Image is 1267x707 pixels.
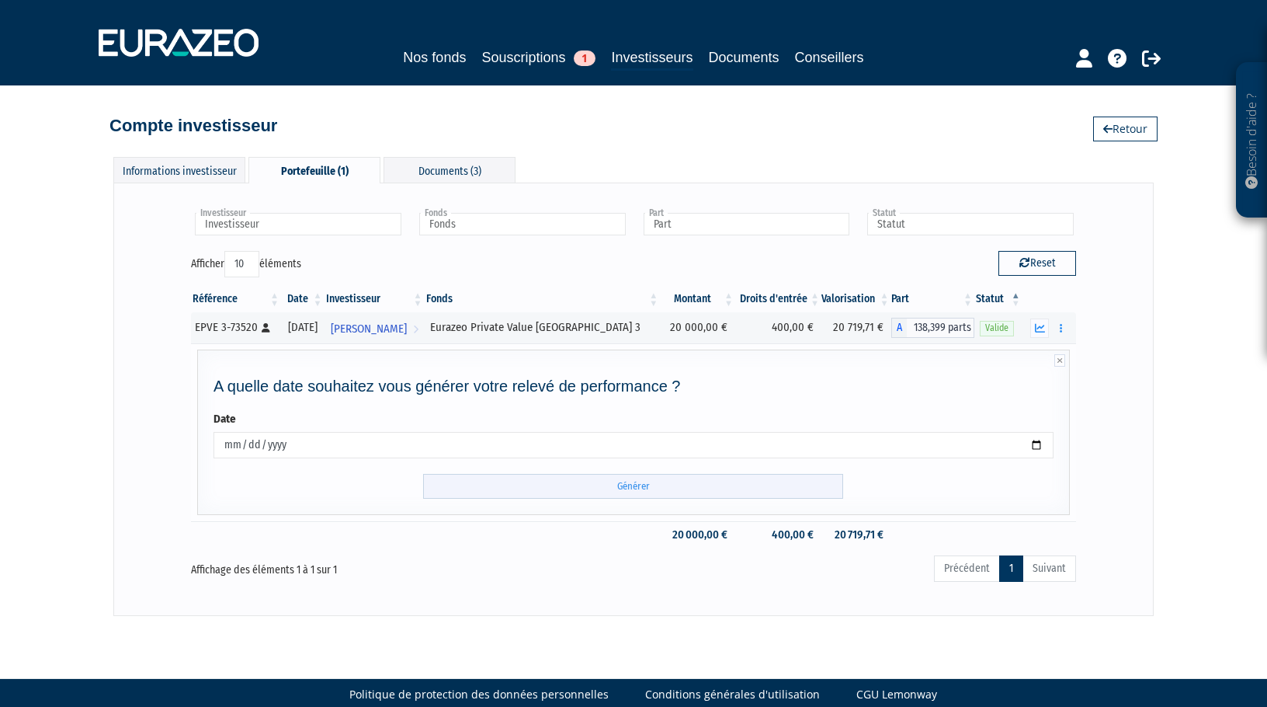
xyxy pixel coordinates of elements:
label: Afficher éléments [191,251,301,277]
th: Référence : activer pour trier la colonne par ordre croissant [191,286,281,312]
p: Besoin d'aide ? [1243,71,1261,211]
a: Investisseurs [611,47,693,71]
a: Politique de protection des données personnelles [349,687,609,702]
span: [PERSON_NAME] [331,315,407,343]
th: Droits d'entrée: activer pour trier la colonne par ordre croissant [735,286,821,312]
th: Valorisation: activer pour trier la colonne par ordre croissant [821,286,891,312]
div: Affichage des éléments 1 à 1 sur 1 [191,554,547,579]
td: 20 719,71 € [821,521,891,549]
a: Conseillers [795,47,864,68]
div: A - Eurazeo Private Value Europe 3 [891,318,975,338]
a: Nos fonds [403,47,466,68]
td: 400,00 € [735,521,821,549]
div: [DATE] [286,319,318,336]
td: 20 719,71 € [821,312,891,343]
td: 20 000,00 € [660,312,735,343]
span: Valide [980,321,1014,336]
th: Part: activer pour trier la colonne par ordre croissant [891,286,975,312]
button: Reset [998,251,1076,276]
select: Afficheréléments [224,251,259,277]
th: Fonds: activer pour trier la colonne par ordre croissant [425,286,661,312]
i: Voir l'investisseur [413,315,418,343]
h4: Compte investisseur [109,117,277,135]
a: Conditions générales d'utilisation [645,687,820,702]
div: EPVE 3-73520 [195,319,276,336]
th: Statut : activer pour trier la colonne par ordre d&eacute;croissant [974,286,1022,312]
a: [PERSON_NAME] [325,312,425,343]
a: CGU Lemonway [856,687,937,702]
th: Montant: activer pour trier la colonne par ordre croissant [660,286,735,312]
span: 1 [574,50,595,66]
div: Eurazeo Private Value [GEOGRAPHIC_DATA] 3 [430,319,655,336]
span: 138,399 parts [907,318,975,338]
div: Informations investisseur [113,157,245,183]
th: Date: activer pour trier la colonne par ordre croissant [281,286,324,312]
a: Documents [709,47,779,68]
td: 400,00 € [735,312,821,343]
div: Documents (3) [384,157,515,183]
img: 1732889491-logotype_eurazeo_blanc_rvb.png [99,29,259,57]
a: Souscriptions1 [481,47,595,68]
label: Date [213,411,236,427]
input: Générer [423,474,843,500]
a: 1 [999,555,1023,582]
div: Portefeuille (1) [248,157,380,183]
a: Retour [1093,117,1158,141]
i: [Français] Personne physique [262,323,270,333]
span: A [891,318,907,338]
td: 20 000,00 € [660,521,735,549]
th: Investisseur: activer pour trier la colonne par ordre croissant [325,286,425,312]
h4: A quelle date souhaitez vous générer votre relevé de performance ? [213,378,1054,395]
